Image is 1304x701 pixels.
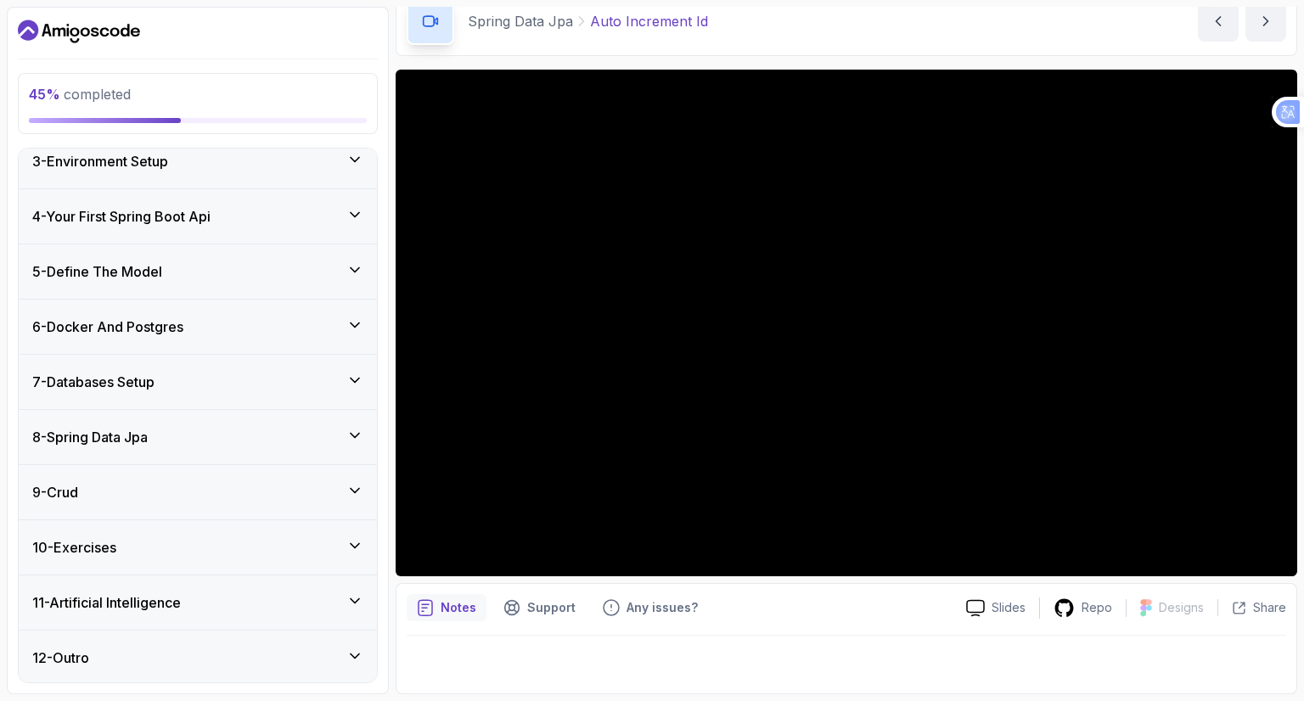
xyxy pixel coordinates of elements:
h3: 9 - Crud [32,482,78,502]
button: notes button [407,594,486,621]
span: 45 % [29,86,60,103]
button: previous content [1198,1,1239,42]
a: Repo [1040,597,1126,619]
button: Feedback button [593,594,708,621]
button: 12-Outro [19,631,377,685]
h3: 5 - Define The Model [32,261,162,282]
p: Slides [992,599,1026,616]
button: Share [1217,599,1286,616]
h3: 11 - Artificial Intelligence [32,592,181,613]
p: Notes [441,599,476,616]
span: completed [29,86,131,103]
p: Support [527,599,576,616]
button: 6-Docker And Postgres [19,300,377,354]
button: Support button [493,594,586,621]
p: Spring Data Jpa [468,11,573,31]
p: Share [1253,599,1286,616]
button: next content [1245,1,1286,42]
h3: 10 - Exercises [32,537,116,558]
h3: 8 - Spring Data Jpa [32,427,148,447]
a: Slides [953,599,1039,617]
button: 3-Environment Setup [19,134,377,188]
button: 11-Artificial Intelligence [19,575,377,630]
h3: 3 - Environment Setup [32,151,168,171]
button: 4-Your First Spring Boot Api [19,189,377,244]
p: Designs [1159,599,1204,616]
p: Repo [1082,599,1112,616]
button: 9-Crud [19,465,377,519]
h3: 12 - Outro [32,648,89,668]
iframe: 4 - Auto Increment Id [396,70,1297,576]
a: Dashboard [18,18,140,45]
h3: 6 - Docker And Postgres [32,317,183,337]
p: Any issues? [627,599,698,616]
button: 7-Databases Setup [19,355,377,409]
h3: 7 - Databases Setup [32,372,155,392]
button: 8-Spring Data Jpa [19,410,377,464]
p: Auto Increment Id [590,11,708,31]
button: 10-Exercises [19,520,377,575]
button: 5-Define The Model [19,244,377,299]
h3: 4 - Your First Spring Boot Api [32,206,211,227]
